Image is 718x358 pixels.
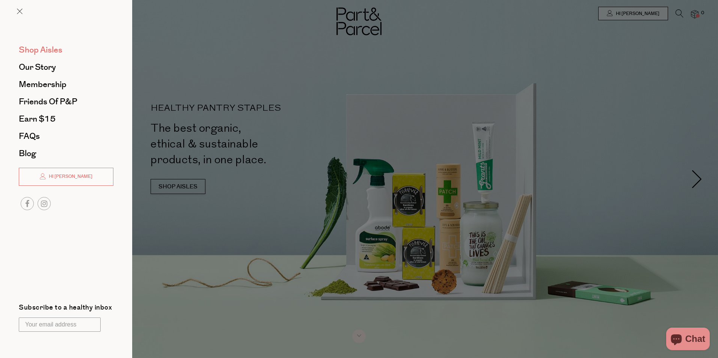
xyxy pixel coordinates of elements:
[19,149,113,158] a: Blog
[19,115,113,123] a: Earn $15
[19,132,113,140] a: FAQs
[19,130,40,142] span: FAQs
[19,96,77,108] span: Friends of P&P
[19,63,113,71] a: Our Story
[19,44,62,56] span: Shop Aisles
[47,173,92,180] span: Hi [PERSON_NAME]
[19,147,36,159] span: Blog
[19,113,56,125] span: Earn $15
[664,328,712,352] inbox-online-store-chat: Shopify online store chat
[19,317,101,332] input: Your email address
[19,78,66,90] span: Membership
[19,46,113,54] a: Shop Aisles
[19,80,113,89] a: Membership
[19,61,56,73] span: Our Story
[19,304,112,314] label: Subscribe to a healthy inbox
[19,98,113,106] a: Friends of P&P
[19,168,113,186] a: Hi [PERSON_NAME]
